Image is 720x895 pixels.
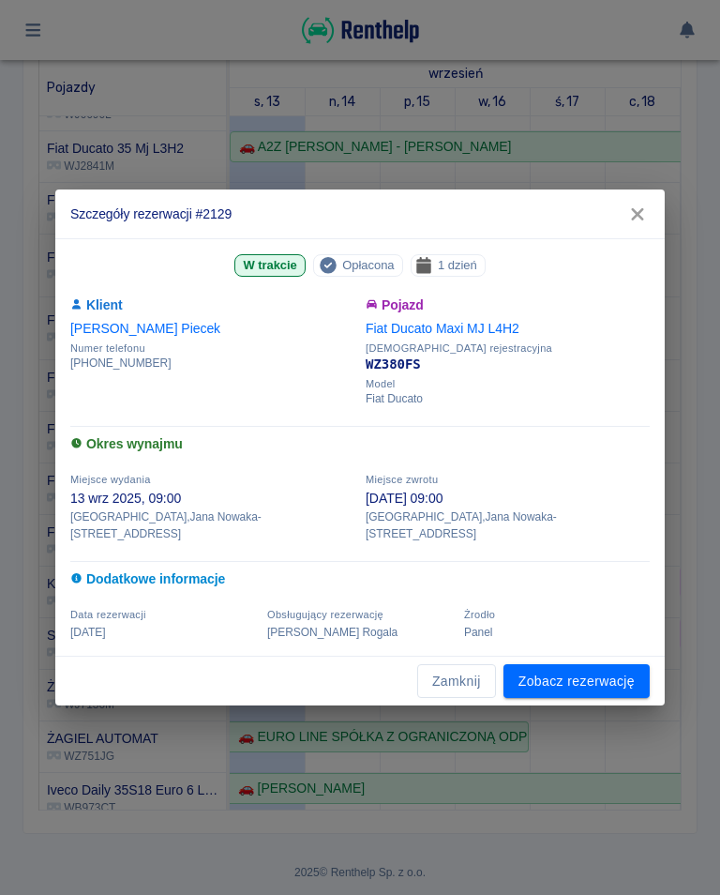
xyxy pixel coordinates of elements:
p: Fiat Ducato [366,390,650,407]
span: Numer telefonu [70,342,354,355]
span: Obsługujący rezerwację [267,609,383,620]
span: 1 dzień [430,255,485,275]
h6: Klient [70,296,354,315]
span: Żrodło [464,609,495,620]
p: [PERSON_NAME] Rogala [267,624,453,641]
span: Miejsce zwrotu [366,474,438,485]
a: Fiat Ducato Maxi MJ L4H2 [366,321,519,336]
a: [PERSON_NAME] Piecek [70,321,220,336]
p: [DATE] [70,624,256,641]
h6: Pojazd [366,296,650,315]
span: Miejsce wydania [70,474,151,485]
p: 13 wrz 2025, 09:00 [70,489,354,508]
p: [PHONE_NUMBER] [70,355,354,372]
button: Zamknij [417,664,496,699]
a: Zobacz rezerwację [503,664,650,699]
span: W trakcie [235,255,304,275]
span: Opłacona [335,255,401,275]
h6: Okres wynajmu [70,434,650,454]
p: [GEOGRAPHIC_DATA] , Jana Nowaka-[STREET_ADDRESS] [366,508,650,542]
span: Data rezerwacji [70,609,146,620]
p: [GEOGRAPHIC_DATA] , Jana Nowaka-[STREET_ADDRESS] [70,508,354,542]
p: [DATE] 09:00 [366,489,650,508]
h2: Szczegóły rezerwacji #2129 [55,190,665,238]
span: [DEMOGRAPHIC_DATA] rejestracyjna [366,342,650,355]
p: WZ380FS [366,355,650,374]
h6: Dodatkowe informacje [70,569,650,589]
span: Model [366,378,650,390]
p: Panel [464,624,650,641]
